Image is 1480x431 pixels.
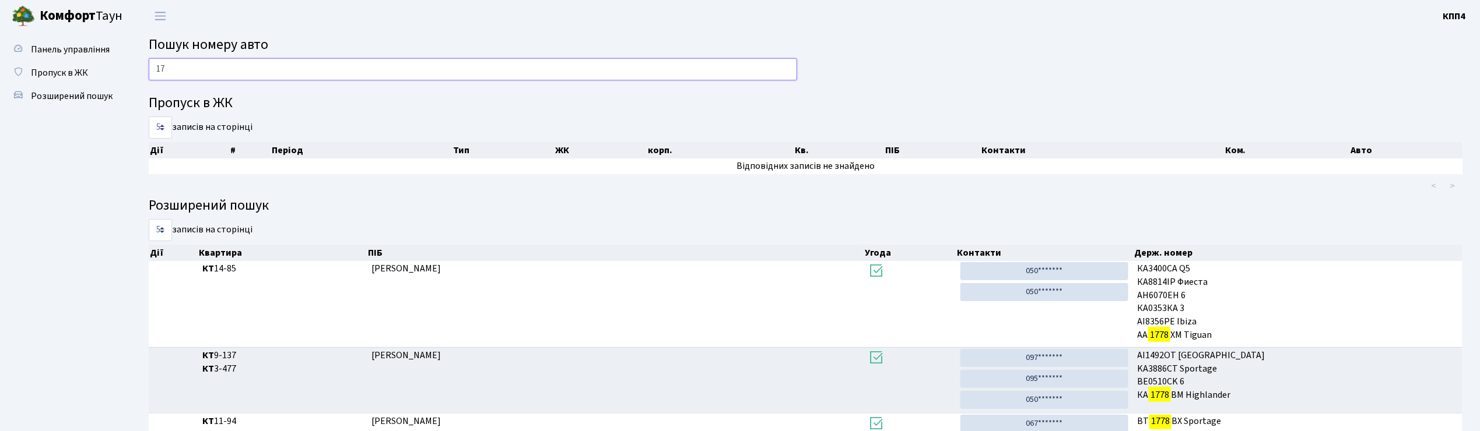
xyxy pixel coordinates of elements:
[198,245,367,261] th: Квартира
[1138,262,1458,342] span: КА3400СА Q5 КА8814IP Фиеста АН6070ЕН 6 КА0353КА 3 АІ8356PE Ibiza АА ХМ Tiguan
[149,219,252,241] label: записів на сторінці
[202,262,214,275] b: КТ
[6,38,122,61] a: Панель управління
[31,43,110,56] span: Панель управління
[229,142,271,158] th: #
[40,6,96,25] b: Комфорт
[884,142,980,158] th: ПІБ
[1138,349,1458,402] span: AI1492OT [GEOGRAPHIC_DATA] KA3886CT Sportage BE0510CK 6 КА BM Highlander
[149,95,1463,112] h4: Пропуск в ЖК
[202,349,214,362] b: КТ
[1148,327,1170,343] mark: 1778
[1443,9,1466,23] a: КПП4
[202,362,214,375] b: КТ
[452,142,554,158] th: Тип
[1133,245,1463,261] th: Держ. номер
[202,349,362,376] span: 9-137 3-477
[149,219,172,241] select: записів на сторінці
[1224,142,1350,158] th: Ком.
[981,142,1224,158] th: Контакти
[149,142,229,158] th: Дії
[271,142,452,158] th: Період
[149,34,268,55] span: Пошук номеру авто
[31,90,113,103] span: Розширений пошук
[371,415,441,428] span: [PERSON_NAME]
[202,262,362,275] span: 14-85
[864,245,956,261] th: Угода
[149,197,1463,214] h4: Розширений пошук
[40,6,122,26] span: Таун
[6,84,122,108] a: Розширений пошук
[956,245,1133,261] th: Контакти
[149,116,252,139] label: записів на сторінці
[202,415,214,428] b: КТ
[6,61,122,84] a: Пропуск в ЖК
[149,158,1463,174] td: Відповідних записів не знайдено
[371,349,441,362] span: [PERSON_NAME]
[554,142,647,158] th: ЖК
[367,245,864,261] th: ПІБ
[149,58,797,80] input: Пошук
[1350,142,1475,158] th: Авто
[202,415,362,428] span: 11-94
[12,5,35,28] img: logo.png
[794,142,885,158] th: Кв.
[1443,10,1466,23] b: КПП4
[146,6,175,26] button: Переключити навігацію
[149,245,198,261] th: Дії
[149,116,172,139] select: записів на сторінці
[1149,413,1172,429] mark: 1778
[371,262,441,275] span: [PERSON_NAME]
[31,66,88,79] span: Пропуск в ЖК
[647,142,794,158] th: корп.
[1149,387,1171,403] mark: 1778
